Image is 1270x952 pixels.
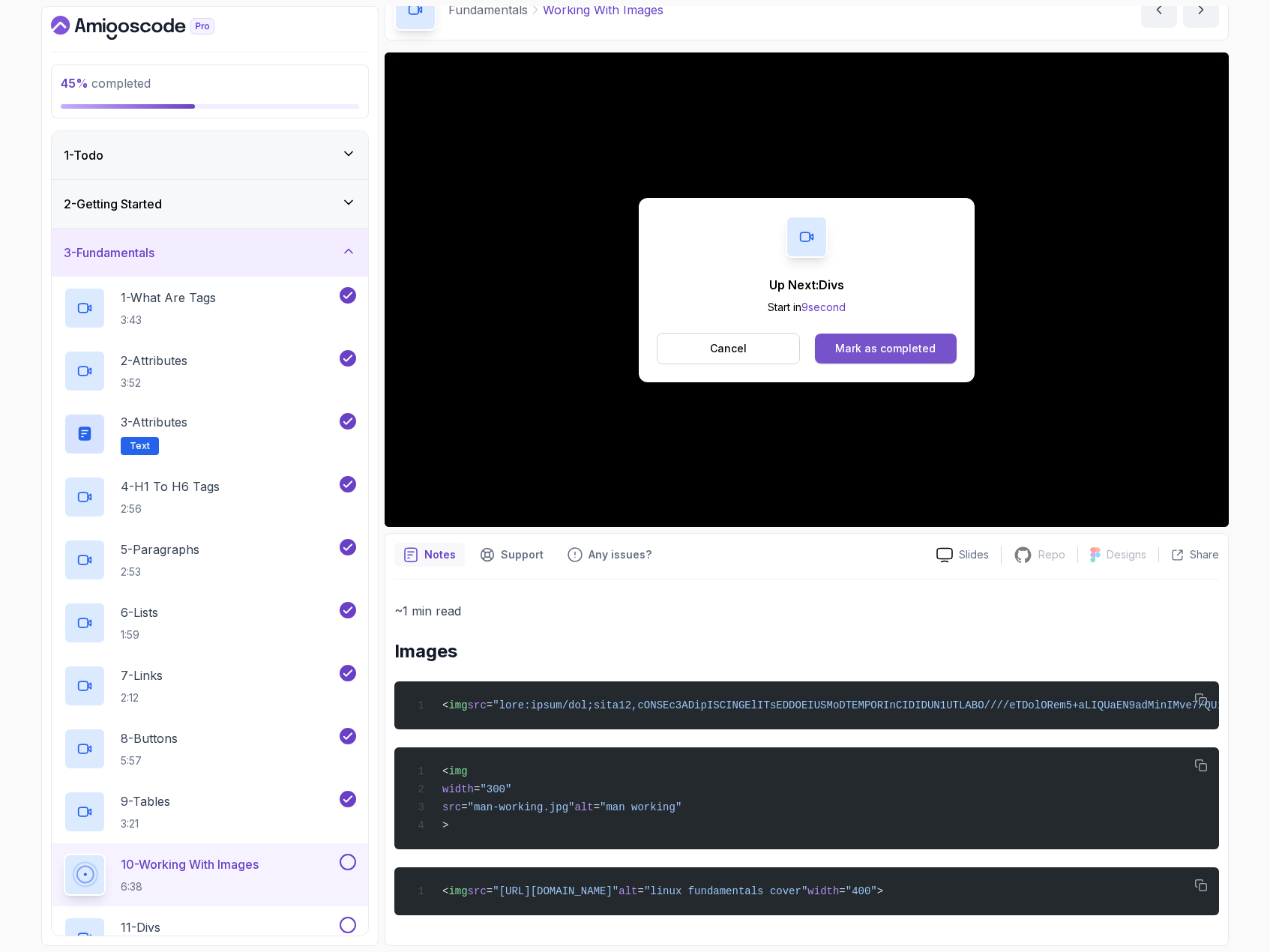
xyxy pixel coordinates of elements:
span: img [448,765,467,777]
p: 10 - Working With Images [121,855,259,873]
p: Share [1190,547,1219,562]
span: = [487,885,493,897]
button: notes button [394,543,465,567]
p: 1 - What Are Tags [121,289,216,307]
button: 6-Lists1:59 [64,602,356,644]
span: src [468,699,487,711]
span: = [461,801,467,813]
span: < [442,885,448,897]
p: Working With Images [543,1,663,19]
p: Slides [959,547,989,562]
span: < [442,699,448,711]
span: img [448,885,467,897]
span: src [442,801,461,813]
span: width [442,783,474,795]
span: < [442,765,448,777]
button: Cancel [657,333,800,364]
p: 5 - Paragraphs [121,540,199,558]
button: 3-AttributesText [64,413,356,455]
p: 3:52 [121,376,187,391]
p: 7 - Links [121,666,163,684]
p: 3:21 [121,816,170,831]
span: width [807,885,839,897]
p: Designs [1107,547,1146,562]
div: Mark as completed [835,341,936,356]
span: "man-working.jpg" [468,801,575,813]
span: > [442,819,448,831]
p: 11 - Divs [121,918,160,936]
button: 2-Attributes3:52 [64,350,356,392]
span: Text [130,440,150,452]
span: "man working" [600,801,681,813]
button: 4-H1 To H6 Tags2:56 [64,476,356,518]
span: = [474,783,480,795]
p: Start in [768,300,846,315]
h2: Images [394,639,1219,663]
a: Dashboard [51,16,249,40]
p: 3 - Attributes [121,413,187,431]
p: Cancel [710,341,747,356]
p: 2:12 [121,690,163,705]
span: "linux fundamentals cover" [644,885,807,897]
p: 5:57 [121,753,178,768]
button: Support button [471,543,553,567]
span: = [594,801,600,813]
span: "[URL][DOMAIN_NAME]" [493,885,619,897]
span: "300" [480,783,511,795]
span: = [839,885,845,897]
h3: 2 - Getting Started [64,195,162,213]
button: 7-Links2:12 [64,665,356,707]
button: Feedback button [559,543,660,567]
button: 1-Todo [52,131,368,179]
span: = [637,885,643,897]
span: > [877,885,883,897]
p: 4 - H1 To H6 Tags [121,477,220,495]
button: 1-What Are Tags3:43 [64,287,356,329]
span: src [468,885,487,897]
span: completed [61,76,151,91]
p: Notes [424,547,456,562]
button: 2-Getting Started [52,180,368,228]
p: 3:43 [121,313,216,328]
span: "400" [846,885,877,897]
p: 8 - Buttons [121,729,178,747]
iframe: 9 - Working with Images [385,52,1229,527]
a: Slides [924,547,1001,563]
button: 10-Working With Images6:38 [64,854,356,896]
span: 45 % [61,76,88,91]
span: 9 second [801,301,846,313]
p: Repo [1038,547,1065,562]
p: Any issues? [589,547,651,562]
button: Share [1158,547,1219,562]
span: alt [574,801,593,813]
span: alt [619,885,637,897]
p: 9 - Tables [121,792,170,810]
p: Support [501,547,544,562]
p: 2 - Attributes [121,352,187,370]
button: 9-Tables3:21 [64,791,356,833]
p: 6 - Lists [121,603,158,621]
p: 2:56 [121,501,220,516]
p: Up Next: Divs [768,276,846,294]
p: ~1 min read [394,600,1219,621]
h3: 1 - Todo [64,146,103,164]
p: 6:38 [121,879,259,894]
button: Mark as completed [815,334,957,364]
p: 2:53 [121,564,199,579]
span: = [487,699,493,711]
button: 8-Buttons5:57 [64,728,356,770]
button: 3-Fundamentals [52,229,368,277]
h3: 3 - Fundamentals [64,244,154,262]
p: 1:59 [121,627,158,642]
button: 5-Paragraphs2:53 [64,539,356,581]
p: Fundamentals [448,1,528,19]
span: img [448,699,467,711]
